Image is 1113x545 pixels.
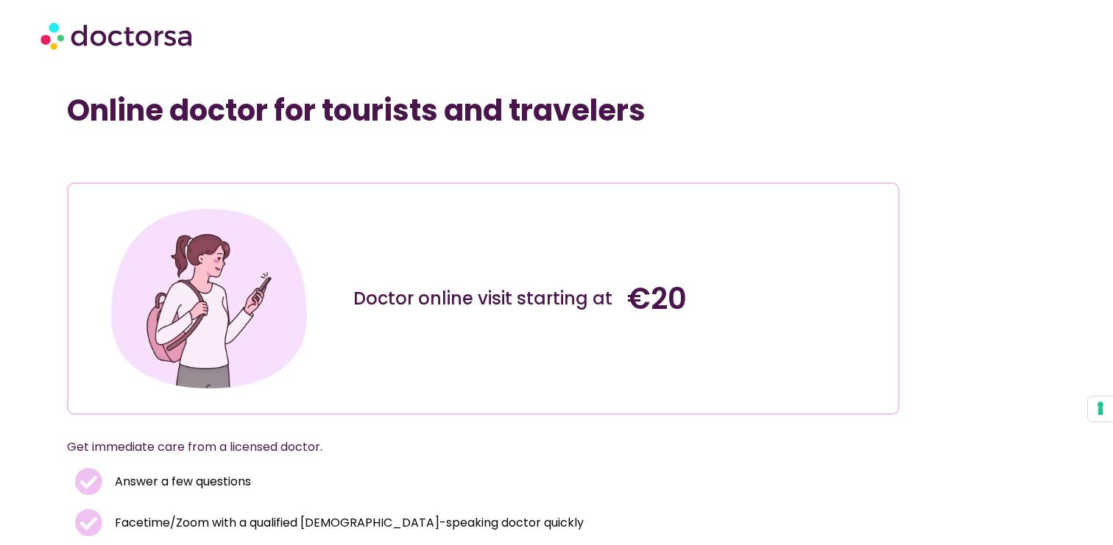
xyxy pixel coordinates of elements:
span: Answer a few questions [111,471,251,492]
p: Get immediate care from a licensed doctor. [67,437,864,457]
iframe: Customer reviews powered by Trustpilot [74,150,295,168]
h1: Online doctor for tourists and travelers [67,93,900,128]
div: Doctor online visit starting at [353,287,612,310]
button: Your consent preferences for tracking technologies [1088,396,1113,421]
span: Facetime/Zoom with a qualified [DEMOGRAPHIC_DATA]-speaking doctor quickly [111,513,584,533]
img: Illustration depicting a young woman in a casual outfit, engaged with her smartphone. She has a p... [105,195,313,402]
h4: €20 [627,281,886,316]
